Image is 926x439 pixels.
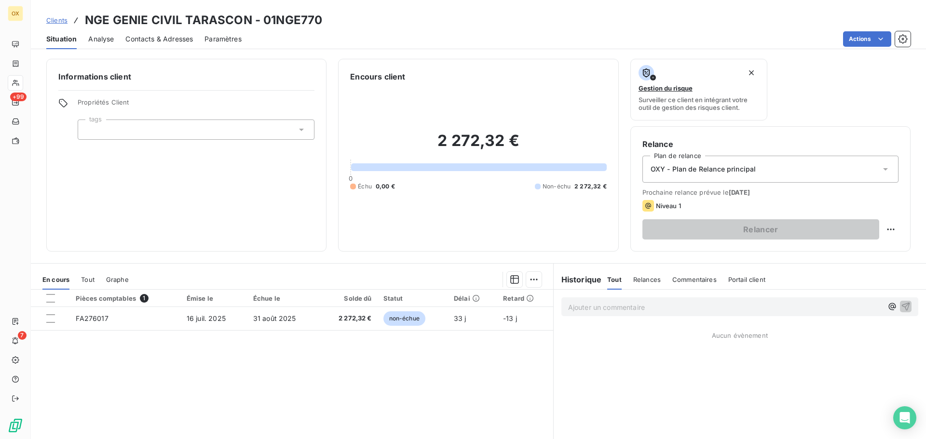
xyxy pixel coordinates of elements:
[574,182,607,191] span: 2 272,32 €
[454,314,466,322] span: 33 j
[543,182,571,191] span: Non-échu
[10,93,27,101] span: +99
[893,406,916,429] div: Open Intercom Messenger
[630,59,768,120] button: Gestion du risqueSurveiller ce client en intégrant votre outil de gestion des risques client.
[325,314,372,323] span: 2 272,32 €
[454,294,491,302] div: Délai
[88,34,114,44] span: Analyse
[358,182,372,191] span: Échu
[78,98,314,112] span: Propriétés Client
[76,294,175,303] div: Pièces comptables
[187,294,242,302] div: Émise le
[46,34,77,44] span: Situation
[728,276,765,283] span: Portail client
[639,84,693,92] span: Gestion du risque
[843,31,891,47] button: Actions
[106,276,129,283] span: Graphe
[46,15,68,25] a: Clients
[85,12,322,29] h3: NGE GENIE CIVIL TARASCON - 01NGE770
[8,94,23,110] a: +99
[350,71,405,82] h6: Encours client
[503,294,547,302] div: Retard
[58,71,314,82] h6: Informations client
[350,131,606,160] h2: 2 272,32 €
[125,34,193,44] span: Contacts & Adresses
[46,16,68,24] span: Clients
[503,314,517,322] span: -13 j
[325,294,372,302] div: Solde dû
[86,125,94,134] input: Ajouter une valeur
[140,294,149,303] span: 1
[204,34,242,44] span: Paramètres
[18,331,27,340] span: 7
[76,314,108,322] span: FA276017
[42,276,69,283] span: En cours
[639,96,760,111] span: Surveiller ce client en intégrant votre outil de gestion des risques client.
[712,332,768,339] span: Aucun évènement
[672,276,717,283] span: Commentaires
[554,274,602,285] h6: Historique
[651,164,756,174] span: OXY - Plan de Relance principal
[633,276,661,283] span: Relances
[253,314,296,322] span: 31 août 2025
[81,276,95,283] span: Tout
[729,188,750,196] span: [DATE]
[187,314,226,322] span: 16 juil. 2025
[383,311,425,326] span: non-échue
[376,182,395,191] span: 0,00 €
[349,174,353,182] span: 0
[607,276,622,283] span: Tout
[8,6,23,21] div: OX
[8,418,23,433] img: Logo LeanPay
[253,294,313,302] div: Échue le
[383,294,442,302] div: Statut
[642,138,899,150] h6: Relance
[642,188,899,196] span: Prochaine relance prévue le
[642,219,879,239] button: Relancer
[656,202,681,210] span: Niveau 1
